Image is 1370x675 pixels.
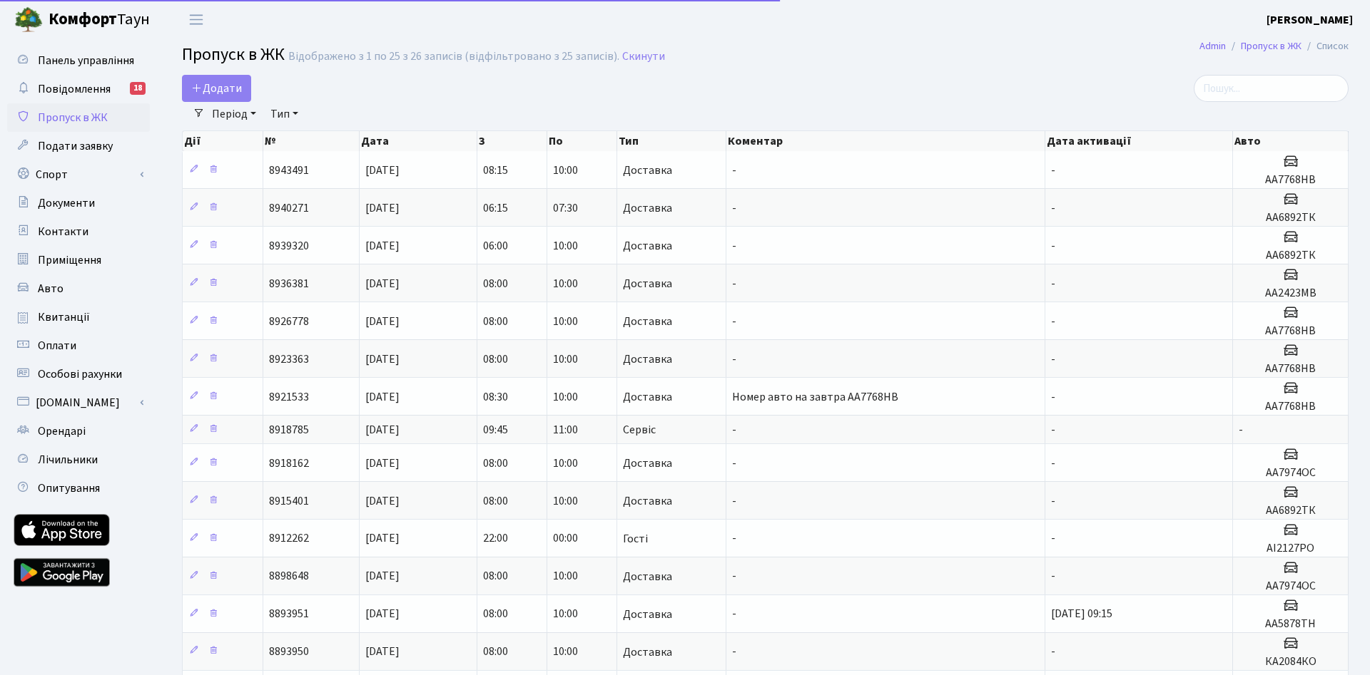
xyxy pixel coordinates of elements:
span: 10:00 [553,493,578,509]
th: Тип [617,131,726,151]
div: 18 [130,82,146,95]
span: Контакти [38,224,88,239]
span: [DATE] [365,200,400,216]
span: 08:00 [483,569,508,584]
div: Відображено з 1 по 25 з 26 записів (відфільтровано з 25 записів). [288,50,619,63]
span: - [1051,389,1055,405]
span: - [732,422,736,438]
span: 8893950 [269,644,309,660]
span: Доставка [623,458,672,469]
span: [DATE] [365,314,400,329]
span: - [1051,163,1055,178]
span: Панель управління [38,53,134,68]
span: 8915401 [269,493,309,509]
span: 08:15 [483,163,508,178]
span: 10:00 [553,276,578,292]
span: - [732,569,736,584]
th: № [263,131,360,151]
span: - [1051,276,1055,292]
span: Пропуск в ЖК [182,42,285,67]
span: 10:00 [553,314,578,329]
span: 06:00 [483,238,508,254]
span: 08:00 [483,276,508,292]
span: - [1051,531,1055,547]
span: Номер авто на завтра АА7768НВ [732,389,898,405]
span: - [732,607,736,622]
a: Тип [265,102,304,126]
span: 8918162 [269,455,309,471]
span: 8921533 [269,389,309,405]
a: Особові рахунки [7,360,150,388]
span: Доставка [623,391,672,403]
span: Лічильники [38,452,98,468]
nav: breadcrumb [1178,31,1370,61]
span: - [732,200,736,216]
span: Пропуск в ЖК [38,110,108,125]
span: 10:00 [553,644,578,660]
span: 8898648 [269,569,309,584]
th: З [477,131,547,151]
span: 08:00 [483,644,508,660]
span: 08:00 [483,493,508,509]
span: Доставка [623,646,672,658]
span: Доставка [623,609,672,620]
a: Авто [7,274,150,303]
span: Авто [38,281,64,297]
span: Таун [49,8,150,32]
h5: АА6892ТК [1239,504,1342,517]
span: - [1239,422,1243,438]
span: 08:00 [483,351,508,367]
span: [DATE] [365,455,400,471]
span: 10:00 [553,607,578,622]
span: - [732,276,736,292]
span: - [732,314,736,329]
b: Комфорт [49,8,117,31]
span: Гості [623,533,648,545]
span: Повідомлення [38,81,111,97]
a: Оплати [7,331,150,360]
span: - [1051,422,1055,438]
span: Доставка [623,316,672,327]
span: - [732,351,736,367]
a: Пропуск в ЖК [7,103,150,132]
a: Період [206,102,262,126]
h5: АА7768НВ [1239,173,1342,187]
th: Дата активації [1045,131,1233,151]
span: [DATE] [365,422,400,438]
h5: АА6892ТК [1239,249,1342,262]
span: Опитування [38,480,100,496]
li: Список [1301,38,1349,54]
span: [DATE] [365,276,400,292]
span: 10:00 [553,351,578,367]
span: 08:30 [483,389,508,405]
h5: АА7768НВ [1239,324,1342,338]
a: [DOMAIN_NAME] [7,388,150,417]
h5: АА7974ОС [1239,466,1342,480]
a: Подати заявку [7,132,150,160]
a: [PERSON_NAME] [1267,11,1353,29]
a: Лічильники [7,445,150,474]
span: 8936381 [269,276,309,292]
b: [PERSON_NAME] [1267,12,1353,28]
span: Доставка [623,202,672,214]
span: - [1051,238,1055,254]
span: - [1051,493,1055,509]
h5: АА5878ТН [1239,617,1342,631]
h5: АА7974ОС [1239,579,1342,593]
span: 22:00 [483,531,508,547]
h5: АІ2127РО [1239,542,1342,555]
span: - [1051,314,1055,329]
span: 08:00 [483,455,508,471]
span: 8923363 [269,351,309,367]
a: Документи [7,189,150,217]
span: [DATE] [365,238,400,254]
span: 8918785 [269,422,309,438]
span: - [1051,569,1055,584]
span: 10:00 [553,389,578,405]
span: - [1051,200,1055,216]
span: Доставка [623,571,672,582]
h5: АА7768НВ [1239,362,1342,376]
span: [DATE] [365,351,400,367]
span: 8943491 [269,163,309,178]
span: 10:00 [553,455,578,471]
